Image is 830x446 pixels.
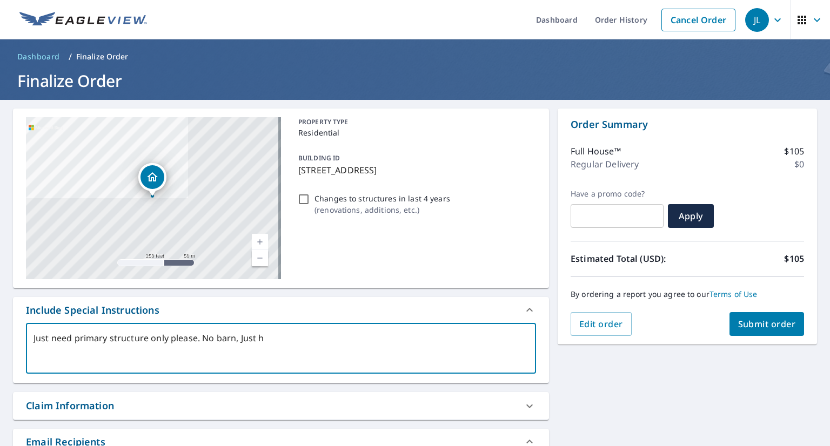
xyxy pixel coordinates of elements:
[314,193,450,204] p: Changes to structures in last 4 years
[571,189,664,199] label: Have a promo code?
[571,158,639,171] p: Regular Delivery
[784,252,804,265] p: $105
[298,127,532,138] p: Residential
[745,8,769,32] div: JL
[784,145,804,158] p: $105
[571,289,804,299] p: By ordering a report you agree to our
[69,50,72,63] li: /
[709,289,758,299] a: Terms of Use
[26,398,114,413] div: Claim Information
[138,163,166,197] div: Dropped pin, building 1, Residential property, 4010 Horse Creek Rd Cheyenne, WY 82009
[298,117,532,127] p: PROPERTY TYPE
[252,250,268,266] a: Current Level 17, Zoom Out
[298,164,532,177] p: [STREET_ADDRESS]
[738,318,796,330] span: Submit order
[579,318,623,330] span: Edit order
[17,51,60,62] span: Dashboard
[571,252,687,265] p: Estimated Total (USD):
[19,12,147,28] img: EV Logo
[571,145,621,158] p: Full House™
[729,312,805,336] button: Submit order
[298,153,340,163] p: BUILDING ID
[668,204,714,228] button: Apply
[661,9,735,31] a: Cancel Order
[794,158,804,171] p: $0
[13,297,549,323] div: Include Special Instructions
[571,312,632,336] button: Edit order
[314,204,450,215] p: ( renovations, additions, etc. )
[34,333,528,364] textarea: Just need primary structure only please. No barn, Just h
[26,303,159,317] div: Include Special Instructions
[13,48,817,65] nav: breadcrumb
[571,117,804,132] p: Order Summary
[13,392,549,420] div: Claim Information
[677,210,705,222] span: Apply
[76,51,129,62] p: Finalize Order
[252,234,268,250] a: Current Level 17, Zoom In
[13,70,817,92] h1: Finalize Order
[13,48,64,65] a: Dashboard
